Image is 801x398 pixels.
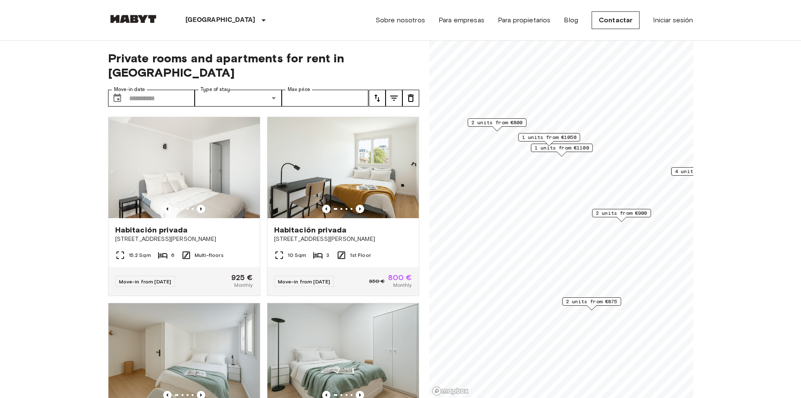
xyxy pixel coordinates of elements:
img: Habyt [108,15,159,23]
div: Map marker [518,133,580,146]
span: 850 € [369,278,385,285]
span: 3 [326,251,329,259]
a: Blog [564,15,578,25]
div: Map marker [562,297,621,310]
div: Map marker [671,167,730,180]
button: Previous image [163,205,172,213]
span: 1 units from €1100 [534,144,589,152]
a: Para propietarios [498,15,551,25]
button: tune [386,90,402,107]
button: Previous image [197,205,205,213]
span: Multi-floors [195,251,224,259]
span: 1st Floor [350,251,371,259]
a: Contactar [592,11,640,29]
span: Habitación privada [274,225,347,235]
a: Marketing picture of unit FR-18-002-015-03HPrevious imagePrevious imageHabitación privada[STREET_... [267,117,419,296]
span: 6 [171,251,174,259]
span: [STREET_ADDRESS][PERSON_NAME] [274,235,412,243]
span: 800 € [388,274,412,281]
button: Previous image [322,205,330,213]
button: Choose date [109,90,126,107]
img: Marketing picture of unit FR-18-003-003-04 [108,117,260,218]
button: Previous image [356,205,364,213]
img: Marketing picture of unit FR-18-002-015-03H [267,117,419,218]
span: 4 units from €700 [675,168,726,175]
span: Habitación privada [115,225,188,235]
a: Mapbox logo [432,386,469,396]
span: 2 units from €900 [596,209,647,217]
a: Para empresas [439,15,484,25]
span: Move-in from [DATE] [278,278,330,285]
div: Map marker [531,144,592,157]
span: 925 € [231,274,253,281]
span: 2 units from €875 [566,298,617,305]
span: Monthly [234,281,253,289]
a: Marketing picture of unit FR-18-003-003-04Previous imagePrevious imageHabitación privada[STREET_A... [108,117,260,296]
label: Move-in date [114,86,145,93]
button: tune [402,90,419,107]
button: tune [369,90,386,107]
span: 15.2 Sqm [129,251,151,259]
label: Max price [288,86,310,93]
div: Map marker [592,209,651,222]
span: Private rooms and apartments for rent in [GEOGRAPHIC_DATA] [108,51,419,80]
span: Move-in from [DATE] [119,278,172,285]
a: Sobre nosotros [375,15,425,25]
span: 2 units from €800 [471,119,523,126]
div: Map marker [468,118,526,131]
span: 1 units from €1050 [522,134,576,141]
span: Monthly [393,281,412,289]
span: [STREET_ADDRESS][PERSON_NAME] [115,235,253,243]
span: 10 Sqm [288,251,307,259]
p: [GEOGRAPHIC_DATA] [185,15,256,25]
label: Type of stay [201,86,230,93]
a: Iniciar sesión [653,15,693,25]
